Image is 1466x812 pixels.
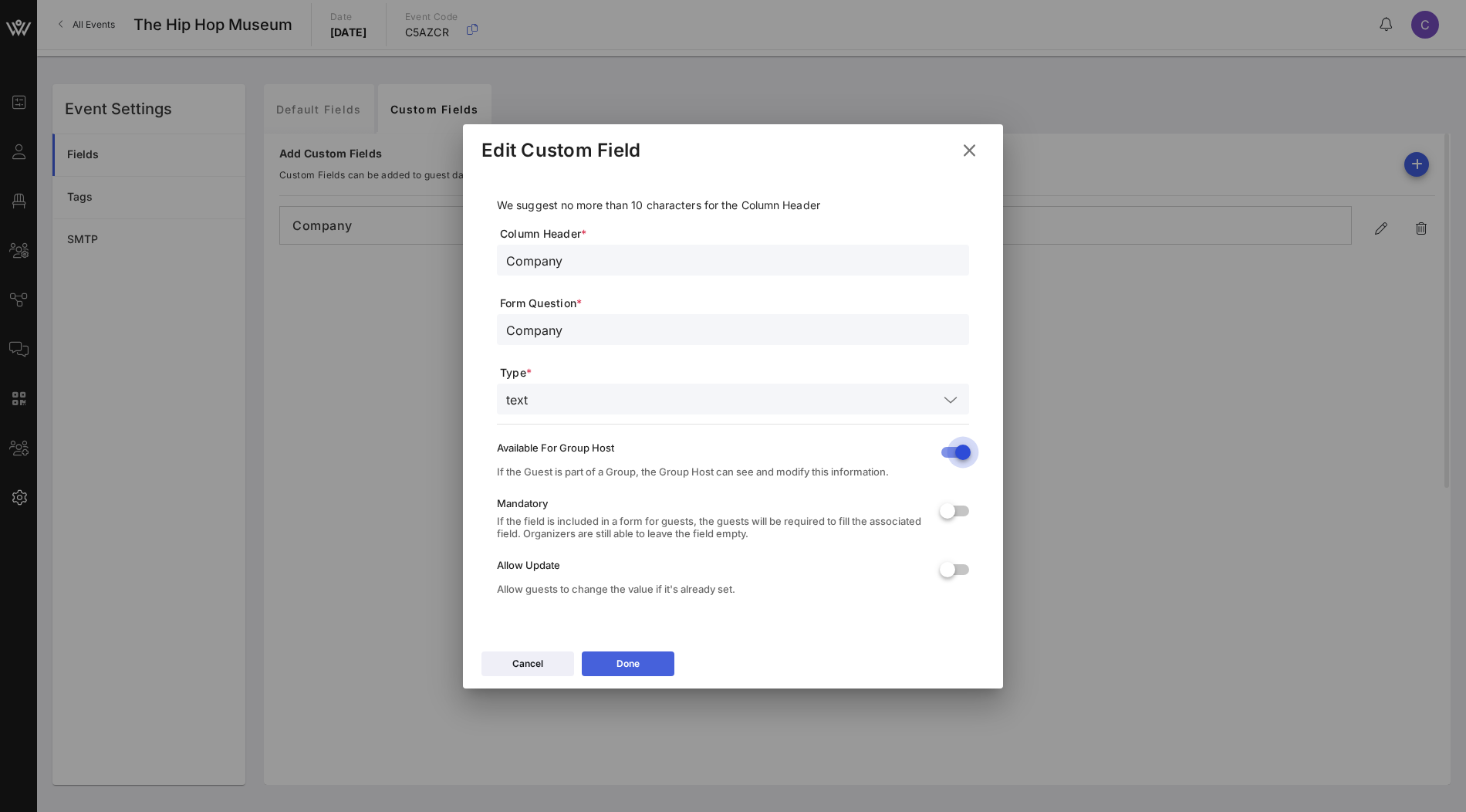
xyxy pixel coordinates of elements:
span: Type [500,365,969,381]
div: If the field is included in a form for guests, the guests will be required to fill the associated... [497,515,927,540]
div: Available For Group Host [497,442,927,454]
div: Allow guests to change the value if it's already set. [497,583,927,595]
div: text [497,384,969,414]
span: Form Question [500,296,969,311]
p: We suggest no more than 10 characters for the Column Header [497,197,969,214]
div: Allow Update [497,559,927,571]
span: Column Header [500,226,969,242]
button: Cancel [481,651,574,676]
div: text [506,393,528,407]
div: If the Guest is part of a Group, the Group Host can see and modify this information. [497,465,927,478]
div: Cancel [512,656,543,672]
div: Done [616,656,640,672]
div: Edit Custom Field [481,139,640,162]
div: Mandatory [497,497,927,509]
button: Done [582,651,674,676]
